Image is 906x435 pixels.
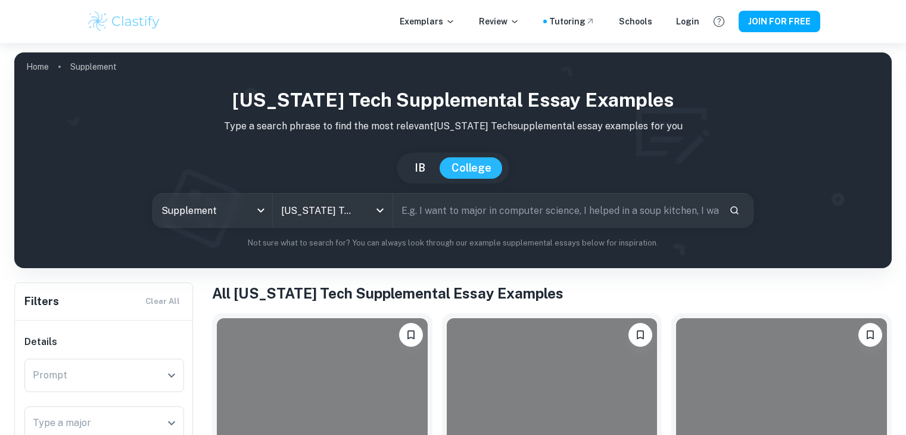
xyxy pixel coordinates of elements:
div: Supplement [153,194,272,227]
button: College [440,157,503,179]
button: IB [403,157,437,179]
button: Open [372,202,388,219]
p: Exemplars [400,15,455,28]
button: Please log in to bookmark exemplars [858,323,882,347]
p: Review [479,15,519,28]
p: Type a search phrase to find the most relevant [US_STATE] Tech supplemental essay examples for you [24,119,882,133]
img: profile cover [14,52,892,268]
img: Clastify logo [86,10,162,33]
a: Tutoring [549,15,595,28]
p: Not sure what to search for? You can always look through our example supplemental essays below fo... [24,237,882,249]
h1: All [US_STATE] Tech Supplemental Essay Examples [212,282,892,304]
button: Open [163,415,180,431]
a: Schools [619,15,652,28]
button: Open [163,367,180,384]
input: E.g. I want to major in computer science, I helped in a soup kitchen, I want to join the debate t... [393,194,720,227]
button: JOIN FOR FREE [739,11,820,32]
p: Supplement [70,60,117,73]
a: Login [676,15,699,28]
h6: Filters [24,293,59,310]
button: Please log in to bookmark exemplars [399,323,423,347]
button: Help and Feedback [709,11,729,32]
h1: [US_STATE] Tech Supplemental Essay Examples [24,86,882,114]
a: Home [26,58,49,75]
button: Search [724,200,745,220]
h6: Details [24,335,184,349]
button: Please log in to bookmark exemplars [628,323,652,347]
